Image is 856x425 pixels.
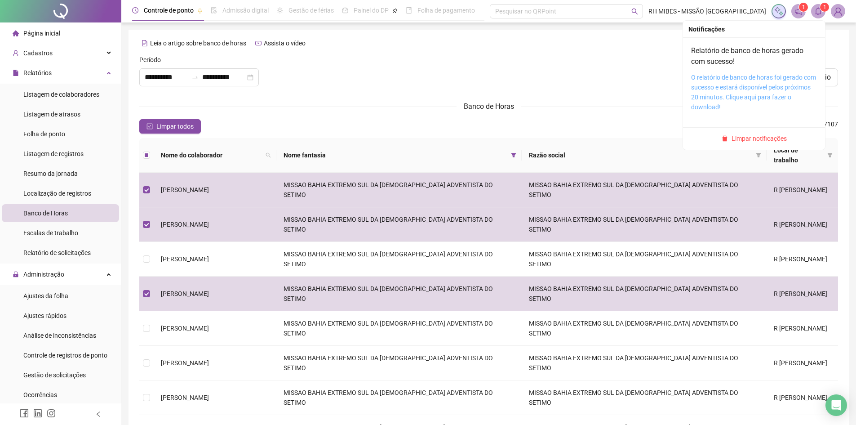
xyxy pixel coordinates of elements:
[522,207,767,242] td: MISSAO BAHIA EXTREMO SUL DA [DEMOGRAPHIC_DATA] ADVENTISTA DO SETIMO
[825,394,847,416] div: Open Intercom Messenger
[23,292,68,300] span: Ajustes da folha
[23,30,60,37] span: Página inicial
[691,74,816,111] a: O relatório de banco de horas foi gerado com sucesso e estará disponível pelos próximos 20 minuto...
[23,371,86,379] span: Gestão de solicitações
[631,8,638,15] span: search
[277,7,283,13] span: sun
[522,346,767,380] td: MISSAO BAHIA EXTREMO SUL DA [DEMOGRAPHIC_DATA] ADVENTISTA DO SETIMO
[767,346,838,380] td: R [PERSON_NAME]
[23,130,65,138] span: Folha de ponto
[255,40,262,46] span: youtube
[820,3,829,12] sup: 1
[522,242,767,277] td: MISSAO BAHIA EXTREMO SUL DA [DEMOGRAPHIC_DATA] ADVENTISTA DO SETIMO
[197,8,203,13] span: pushpin
[522,311,767,346] td: MISSAO BAHIA EXTREMO SUL DA [DEMOGRAPHIC_DATA] ADVENTISTA DO SETIMO
[23,229,78,237] span: Escalas de trabalho
[732,134,787,143] span: Limpar notificações
[342,7,348,13] span: dashboard
[142,40,148,46] span: file-text
[23,69,52,76] span: Relatórios
[161,186,209,193] span: [PERSON_NAME]
[276,311,522,346] td: MISSAO BAHIA EXTREMO SUL DA [DEMOGRAPHIC_DATA] ADVENTISTA DO SETIMO
[464,102,514,111] span: Banco de Horas
[264,148,273,162] span: search
[509,148,518,162] span: filter
[146,123,153,130] span: check-square
[276,207,522,242] td: MISSAO BAHIA EXTREMO SUL DA [DEMOGRAPHIC_DATA] ADVENTISTA DO SETIMO
[522,380,767,415] td: MISSAO BAHIA EXTREMO SUL DA [DEMOGRAPHIC_DATA] ADVENTISTA DO SETIMO
[284,150,507,160] span: Nome fantasia
[33,409,42,418] span: linkedin
[767,173,838,207] td: R [PERSON_NAME]
[161,325,209,332] span: [PERSON_NAME]
[150,40,246,47] span: Leia o artigo sobre banco de horas
[23,312,67,319] span: Ajustes rápidos
[767,277,838,311] td: R [PERSON_NAME]
[288,7,334,14] span: Gestão de férias
[774,6,784,16] img: sparkle-icon.fc2bf0ac1784a2077858766a79e2daf3.svg
[23,271,64,278] span: Administração
[13,271,19,277] span: lock
[23,49,53,57] span: Cadastros
[20,409,29,418] span: facebook
[266,152,271,158] span: search
[417,7,475,14] span: Folha de pagamento
[23,170,78,177] span: Resumo da jornada
[529,150,753,160] span: Razão social
[161,255,209,263] span: [PERSON_NAME]
[754,148,763,162] span: filter
[718,133,790,144] button: Limpar notificações
[794,7,803,15] span: notification
[264,40,306,47] span: Assista o vídeo
[688,24,820,34] div: Notificações
[139,55,161,65] span: Período
[831,4,845,18] img: 71697
[406,7,412,13] span: book
[23,111,80,118] span: Listagem de atrasos
[774,145,824,165] span: Local de trabalho
[161,150,262,160] span: Nome do colaborador
[276,346,522,380] td: MISSAO BAHIA EXTREMO SUL DA [DEMOGRAPHIC_DATA] ADVENTISTA DO SETIMO
[648,6,766,16] span: RH MIBES - MISSÃO [GEOGRAPHIC_DATA]
[276,380,522,415] td: MISSAO BAHIA EXTREMO SUL DA [DEMOGRAPHIC_DATA] ADVENTISTA DO SETIMO
[522,277,767,311] td: MISSAO BAHIA EXTREMO SUL DA [DEMOGRAPHIC_DATA] ADVENTISTA DO SETIMO
[23,91,99,98] span: Listagem de colaboradores
[23,150,84,157] span: Listagem de registros
[823,4,826,10] span: 1
[13,50,19,56] span: user-add
[825,143,834,167] span: filter
[161,290,209,297] span: [PERSON_NAME]
[161,394,209,401] span: [PERSON_NAME]
[144,7,194,14] span: Controle de ponto
[23,190,91,197] span: Localização de registros
[23,332,96,339] span: Análise de inconsistências
[799,3,808,12] sup: 1
[691,46,803,66] a: Relatório de banco de horas gerado com sucesso!
[23,210,68,217] span: Banco de Horas
[392,8,398,13] span: pushpin
[23,352,107,359] span: Controle de registros de ponto
[13,70,19,76] span: file
[827,152,833,158] span: filter
[276,173,522,207] td: MISSAO BAHIA EXTREMO SUL DA [DEMOGRAPHIC_DATA] ADVENTISTA DO SETIMO
[23,391,57,398] span: Ocorrências
[222,7,269,14] span: Admissão digital
[23,249,91,256] span: Relatório de solicitações
[814,7,822,15] span: bell
[161,359,209,367] span: [PERSON_NAME]
[47,409,56,418] span: instagram
[132,7,138,13] span: clock-circle
[191,74,199,81] span: to
[722,135,728,142] span: delete
[354,7,389,14] span: Painel do DP
[13,30,19,36] span: home
[276,242,522,277] td: MISSAO BAHIA EXTREMO SUL DA [DEMOGRAPHIC_DATA] ADVENTISTA DO SETIMO
[211,7,217,13] span: file-done
[276,277,522,311] td: MISSAO BAHIA EXTREMO SUL DA [DEMOGRAPHIC_DATA] ADVENTISTA DO SETIMO
[161,221,209,228] span: [PERSON_NAME]
[767,207,838,242] td: R [PERSON_NAME]
[522,173,767,207] td: MISSAO BAHIA EXTREMO SUL DA [DEMOGRAPHIC_DATA] ADVENTISTA DO SETIMO
[767,380,838,415] td: R [PERSON_NAME]
[95,411,102,417] span: left
[191,74,199,81] span: swap-right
